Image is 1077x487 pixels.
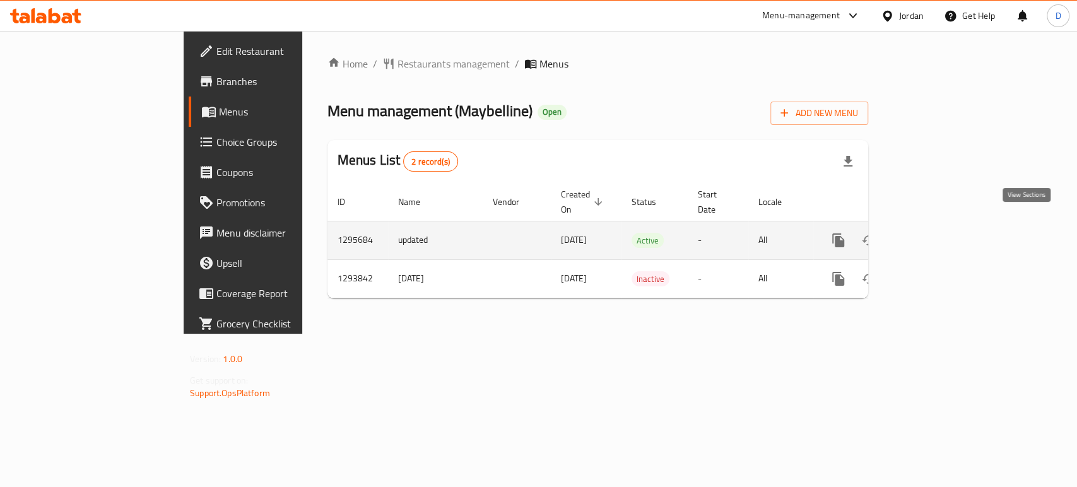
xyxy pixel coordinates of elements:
[748,221,813,259] td: All
[189,248,363,278] a: Upsell
[758,194,798,209] span: Locale
[404,156,457,168] span: 2 record(s)
[854,264,884,294] button: Change Status
[216,286,353,301] span: Coverage Report
[189,218,363,248] a: Menu disclaimer
[388,221,483,259] td: updated
[189,187,363,218] a: Promotions
[327,56,868,71] nav: breadcrumb
[216,316,353,331] span: Grocery Checklist
[223,351,242,367] span: 1.0.0
[561,270,587,286] span: [DATE]
[539,56,568,71] span: Menus
[189,97,363,127] a: Menus
[823,225,854,255] button: more
[632,271,669,286] div: Inactive
[493,194,536,209] span: Vendor
[189,36,363,66] a: Edit Restaurant
[382,56,510,71] a: Restaurants management
[190,351,221,367] span: Version:
[538,105,567,120] div: Open
[327,97,533,125] span: Menu management ( Maybelline )
[189,278,363,308] a: Coverage Report
[762,8,840,23] div: Menu-management
[1055,9,1061,23] span: D
[190,372,248,389] span: Get support on:
[561,187,606,217] span: Created On
[338,151,458,172] h2: Menus List
[216,134,353,150] span: Choice Groups
[398,194,437,209] span: Name
[899,9,924,23] div: Jordan
[854,225,884,255] button: Change Status
[189,127,363,157] a: Choice Groups
[632,194,673,209] span: Status
[216,255,353,271] span: Upsell
[388,259,483,298] td: [DATE]
[216,225,353,240] span: Menu disclaimer
[748,259,813,298] td: All
[823,264,854,294] button: more
[515,56,519,71] li: /
[216,74,353,89] span: Branches
[770,102,868,125] button: Add New Menu
[219,104,353,119] span: Menus
[688,259,748,298] td: -
[813,183,955,221] th: Actions
[632,233,664,248] span: Active
[338,194,362,209] span: ID
[632,272,669,286] span: Inactive
[216,165,353,180] span: Coupons
[216,44,353,59] span: Edit Restaurant
[833,146,863,177] div: Export file
[216,195,353,210] span: Promotions
[780,105,858,121] span: Add New Menu
[561,232,587,248] span: [DATE]
[403,151,458,172] div: Total records count
[190,385,270,401] a: Support.OpsPlatform
[189,157,363,187] a: Coupons
[688,221,748,259] td: -
[397,56,510,71] span: Restaurants management
[189,66,363,97] a: Branches
[538,107,567,117] span: Open
[189,308,363,339] a: Grocery Checklist
[373,56,377,71] li: /
[698,187,733,217] span: Start Date
[327,183,955,298] table: enhanced table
